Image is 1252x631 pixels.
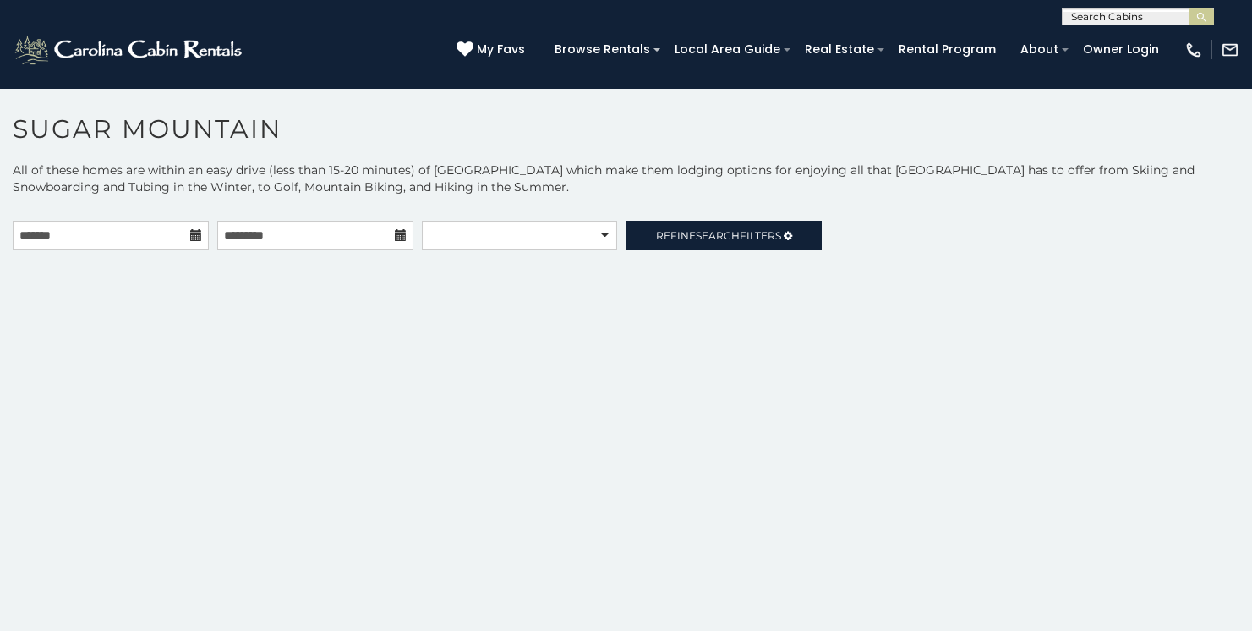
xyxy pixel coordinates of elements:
img: White-1-2.png [13,33,247,67]
a: Local Area Guide [666,36,789,63]
a: My Favs [457,41,529,59]
img: mail-regular-white.png [1221,41,1239,59]
a: Browse Rentals [546,36,659,63]
img: phone-regular-white.png [1184,41,1203,59]
span: Refine Filters [656,229,781,242]
a: Real Estate [796,36,883,63]
span: My Favs [477,41,525,58]
a: About [1012,36,1067,63]
a: Rental Program [890,36,1004,63]
span: Search [696,229,740,242]
a: Owner Login [1074,36,1167,63]
a: RefineSearchFilters [626,221,822,250]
